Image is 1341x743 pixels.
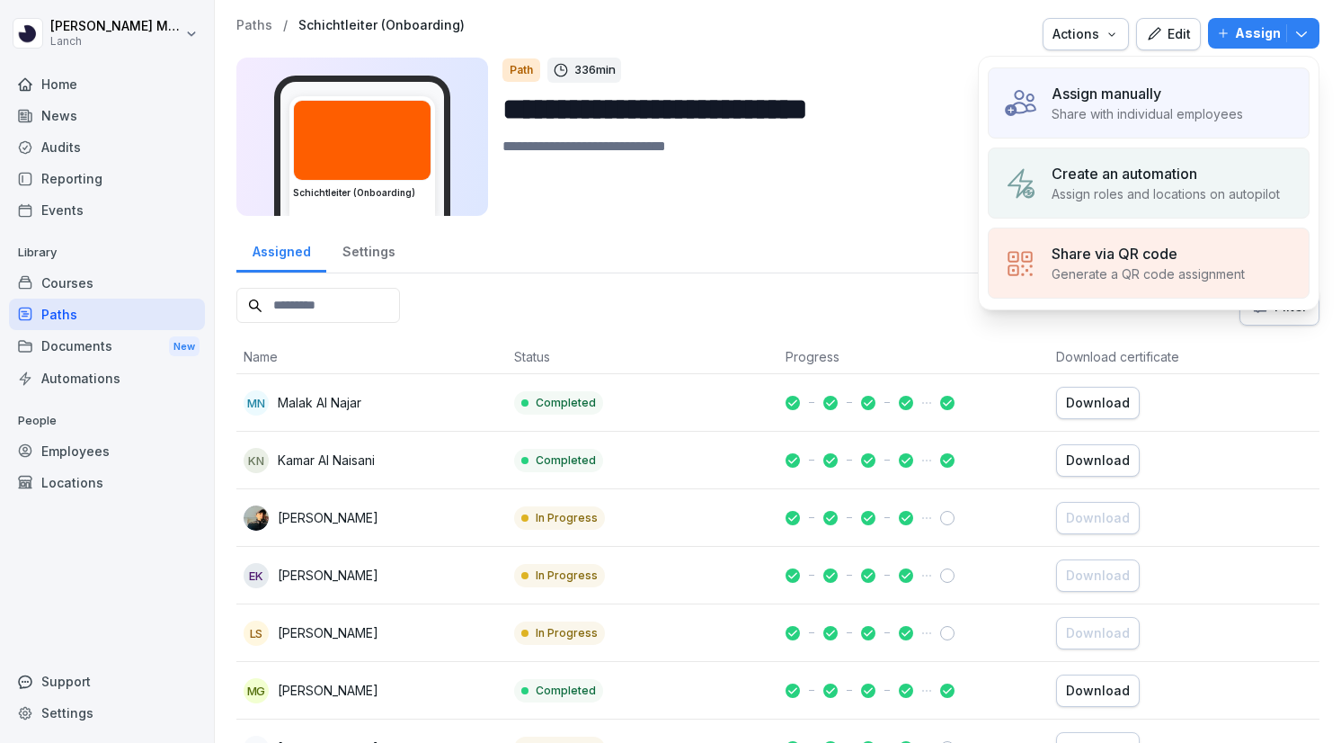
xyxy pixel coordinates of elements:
[236,227,326,273] a: Assigned
[278,508,378,527] p: [PERSON_NAME]
[244,563,269,588] div: EK
[1052,264,1245,283] p: Generate a QR code assignment
[1066,451,1130,470] div: Download
[244,678,269,703] div: MG
[1056,444,1140,477] button: Download
[169,336,200,357] div: New
[536,452,596,469] p: Completed
[502,58,540,82] div: Path
[278,566,378,585] p: [PERSON_NAME]
[9,330,205,363] div: Documents
[244,621,269,646] div: LS
[326,227,411,273] a: Settings
[1052,243,1177,264] p: Share via QR code
[294,101,431,180] img: k4rccpjnjvholfavppfi2r4j.png
[574,61,616,79] p: 336 min
[244,448,269,473] div: KN
[278,681,378,700] p: [PERSON_NAME]
[50,35,182,48] p: Lanch
[1066,623,1130,643] div: Download
[1066,393,1130,413] div: Download
[278,393,361,412] p: Malak Al Najar
[9,363,205,394] a: Automations
[536,510,598,526] p: In Progress
[9,68,205,100] a: Home
[9,407,205,435] p: People
[1052,184,1280,203] p: Assign roles and locations on autopilot
[1056,387,1140,419] button: Download
[1052,83,1161,104] p: Assign manually
[1056,675,1140,707] button: Download
[1003,246,1037,281] img: assign_qrCode.svg
[1052,104,1243,123] p: Share with individual employees
[778,340,1049,374] th: Progress
[1066,508,1130,528] div: Download
[244,506,269,531] img: gkk8frl0fbzltpz448jh2wkk.png
[9,238,205,267] p: Library
[278,451,375,470] p: Kamar Al Naisani
[9,194,205,226] a: Events
[1056,559,1140,592] button: Download
[9,697,205,729] a: Settings
[1066,681,1130,701] div: Download
[1043,18,1129,50] button: Actions
[1049,340,1319,374] th: Download certificate
[1066,566,1130,586] div: Download
[236,340,507,374] th: Name
[1052,24,1119,44] div: Actions
[9,330,205,363] a: DocumentsNew
[50,19,182,34] p: [PERSON_NAME] Meynert
[9,666,205,697] div: Support
[298,18,465,33] a: Schichtleiter (Onboarding)
[283,18,288,33] p: /
[293,186,431,200] h3: Schichtleiter (Onboarding)
[9,131,205,163] a: Audits
[536,568,598,584] p: In Progress
[9,435,205,467] a: Employees
[9,299,205,330] a: Paths
[1003,86,1037,121] img: assign_manual.svg
[278,623,378,642] p: [PERSON_NAME]
[244,390,269,416] div: MN
[236,18,272,33] a: Paths
[1052,163,1197,184] p: Create an automation
[1208,18,1319,49] button: Assign
[1056,502,1140,534] button: Download
[536,683,596,699] p: Completed
[536,625,598,641] p: In Progress
[1146,24,1191,44] div: Edit
[536,395,596,411] p: Completed
[9,100,205,131] a: News
[1003,166,1037,201] img: assign_automation.svg
[9,267,205,299] a: Courses
[507,340,777,374] th: Status
[1056,617,1140,649] button: Download
[1136,18,1201,50] button: Edit
[9,163,205,194] a: Reporting
[9,467,205,498] a: Locations
[1235,23,1281,43] p: Assign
